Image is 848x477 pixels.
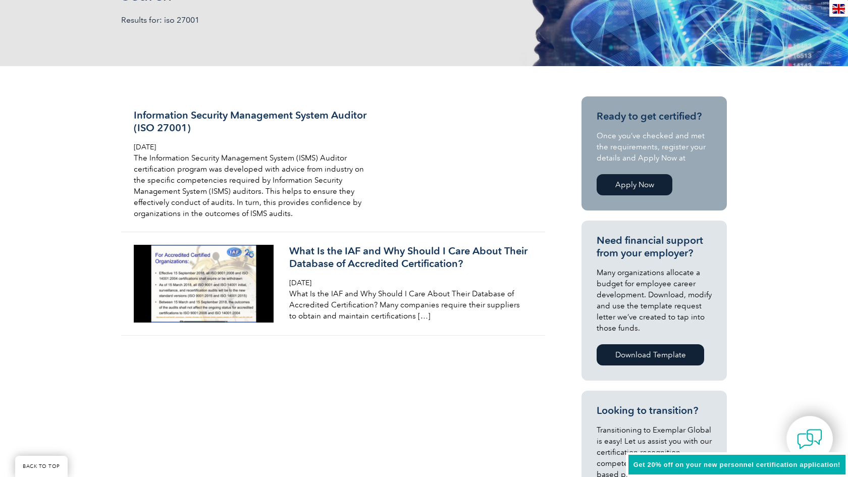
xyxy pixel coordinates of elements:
[134,109,373,134] h3: Information Security Management System Auditor (ISO 27001)
[597,404,712,417] h3: Looking to transition?
[597,234,712,259] h3: Need financial support from your employer?
[797,427,822,452] img: contact-chat.png
[597,174,672,195] a: Apply Now
[121,15,424,26] p: Results for: iso 27001
[121,96,545,232] a: Information Security Management System Auditor (ISO 27001) [DATE] The Information Security Manage...
[597,110,712,123] h3: Ready to get certified?
[134,245,274,323] img: what-is-the-iaf-450x250-1-300x167.png
[633,461,840,468] span: Get 20% off on your new personnel certification application!
[15,456,68,477] a: BACK TO TOP
[289,245,528,270] h3: What Is the IAF and Why Should I Care About Their Database of Accredited Certification?
[134,152,373,219] p: The Information Security Management System (ISMS) Auditor certification program was developed wit...
[289,279,311,287] span: [DATE]
[289,288,528,322] p: What Is the IAF and Why Should I Care About Their Database of Accredited Certification? Many comp...
[597,344,704,365] a: Download Template
[832,4,845,14] img: en
[134,143,156,151] span: [DATE]
[597,267,712,334] p: Many organizations allocate a budget for employee career development. Download, modify and use th...
[121,232,545,336] a: What Is the IAF and Why Should I Care About Their Database of Accredited Certification? [DATE] Wh...
[597,130,712,164] p: Once you’ve checked and met the requirements, register your details and Apply Now at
